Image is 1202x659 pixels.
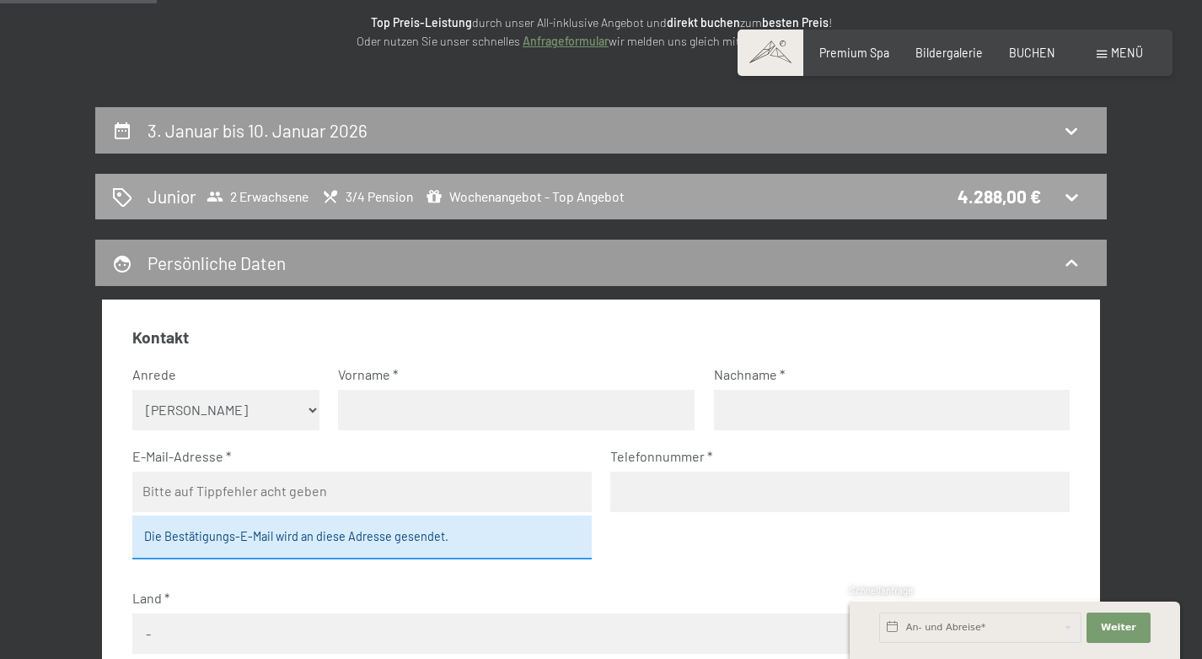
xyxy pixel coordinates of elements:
p: durch unser All-inklusive Angebot und zum ! Oder nutzen Sie unser schnelles wir melden uns gleich... [230,14,972,51]
div: 4.288,00 € [958,184,1041,208]
a: Anfrageformular [523,34,609,48]
legend: Kontakt [132,327,189,349]
span: 2 Erwachsene [207,188,309,205]
span: Schnellanfrage [850,585,913,596]
label: Vorname [338,365,681,384]
strong: Top Preis-Leistung [371,15,472,30]
a: Bildergalerie [915,46,983,60]
span: Wochenangebot - Top Angebot [426,188,625,205]
strong: besten Preis [762,15,829,30]
div: Die Bestätigungs-E-Mail wird an diese Adresse gesendet. [132,516,592,559]
span: Menü [1111,46,1143,60]
h2: Persönliche Daten [148,252,286,273]
button: Weiter [1087,613,1151,643]
label: Anrede [132,365,307,384]
span: 3/4 Pension [322,188,413,205]
h2: Junior [148,184,196,208]
a: BUCHEN [1009,46,1055,60]
label: E-Mail-Adresse [132,447,578,466]
strong: direkt buchen [667,15,740,30]
label: Land [132,589,1057,608]
label: Telefonnummer [610,447,1056,466]
a: Premium Spa [819,46,889,60]
label: Nachname [714,365,1057,384]
h2: 3. Januar bis 10. Januar 2026 [148,120,368,141]
input: Bitte auf Tippfehler acht geben [132,472,592,512]
span: Weiter [1101,621,1136,635]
